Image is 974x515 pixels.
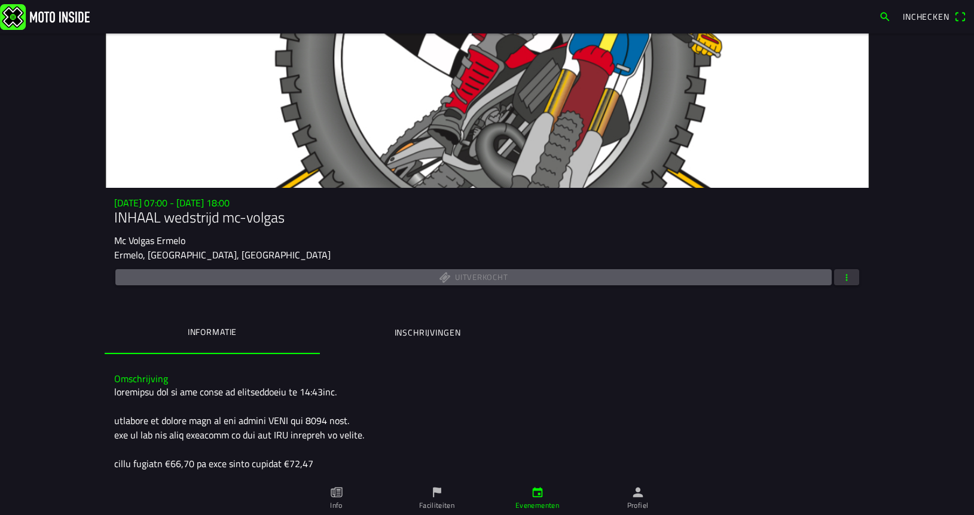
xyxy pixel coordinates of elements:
[627,500,649,511] ion-label: Profiel
[114,197,860,209] h3: [DATE] 07:00 - [DATE] 18:00
[515,500,559,511] ion-label: Evenementen
[531,486,544,499] ion-icon: calendar
[631,486,645,499] ion-icon: person
[419,500,454,511] ion-label: Faciliteiten
[330,486,343,499] ion-icon: paper
[114,373,860,385] h3: Omschrijving
[114,248,331,262] ion-text: Ermelo, [GEOGRAPHIC_DATA], [GEOGRAPHIC_DATA]
[394,326,460,339] ion-label: Inschrijvingen
[330,500,342,511] ion-label: Info
[430,486,444,499] ion-icon: flag
[114,209,860,226] h1: INHAAL wedstrijd mc-volgas
[114,233,185,248] ion-text: Mc Volgas Ermelo
[903,10,949,23] span: Inchecken
[187,325,236,339] ion-label: Informatie
[873,7,897,26] a: search
[897,7,972,26] a: Incheckenqr scanner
